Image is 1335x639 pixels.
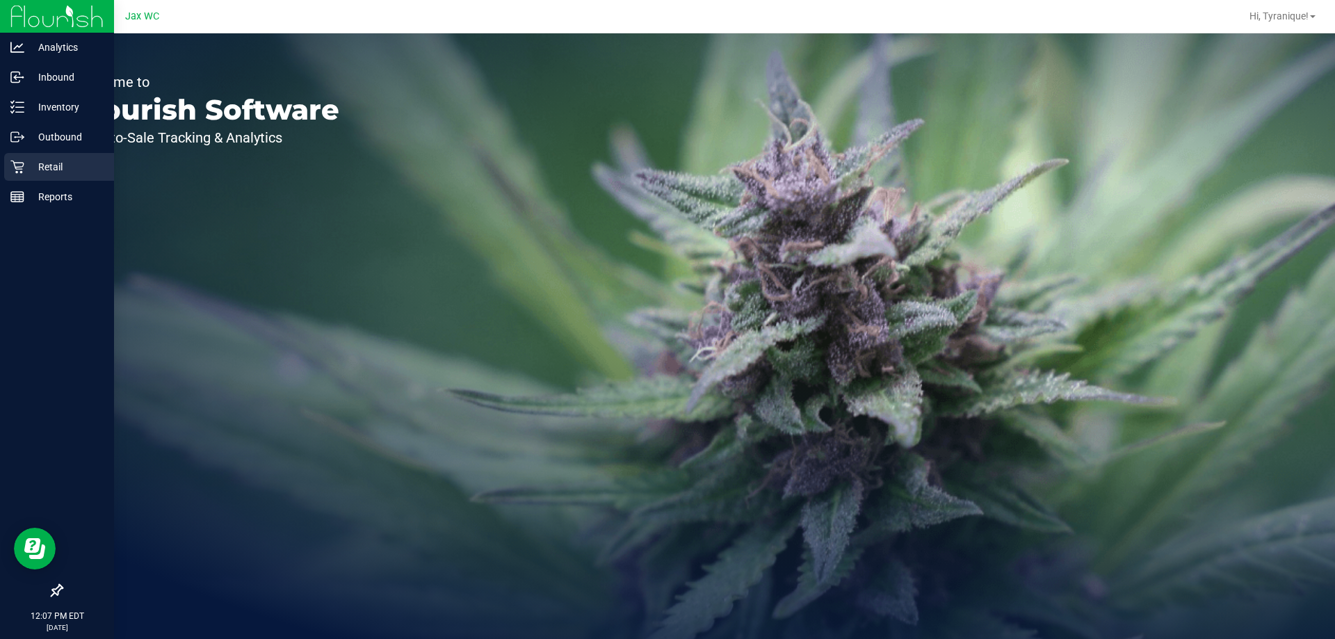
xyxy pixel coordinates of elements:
[75,96,339,124] p: Flourish Software
[10,40,24,54] inline-svg: Analytics
[75,75,339,89] p: Welcome to
[24,99,108,115] p: Inventory
[10,70,24,84] inline-svg: Inbound
[24,159,108,175] p: Retail
[6,622,108,633] p: [DATE]
[24,188,108,205] p: Reports
[24,129,108,145] p: Outbound
[24,39,108,56] p: Analytics
[125,10,159,22] span: Jax WC
[10,130,24,144] inline-svg: Outbound
[14,528,56,569] iframe: Resource center
[1249,10,1309,22] span: Hi, Tyranique!
[75,131,339,145] p: Seed-to-Sale Tracking & Analytics
[24,69,108,86] p: Inbound
[10,100,24,114] inline-svg: Inventory
[10,190,24,204] inline-svg: Reports
[6,610,108,622] p: 12:07 PM EDT
[10,160,24,174] inline-svg: Retail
